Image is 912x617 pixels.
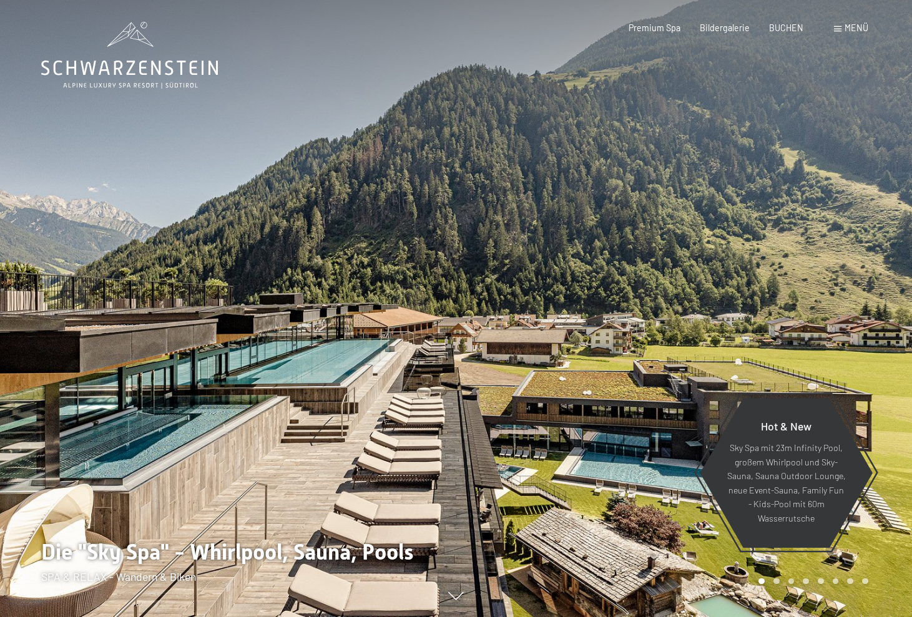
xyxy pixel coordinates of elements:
[845,22,868,33] span: Menü
[862,578,868,585] div: Carousel Page 8
[700,22,750,33] a: Bildergalerie
[803,578,809,585] div: Carousel Page 4
[758,578,765,585] div: Carousel Page 1 (Current Slide)
[773,578,780,585] div: Carousel Page 2
[788,578,795,585] div: Carousel Page 3
[761,419,811,433] span: Hot & New
[818,578,824,585] div: Carousel Page 5
[727,442,846,526] p: Sky Spa mit 23m Infinity Pool, großem Whirlpool und Sky-Sauna, Sauna Outdoor Lounge, neue Event-S...
[629,22,680,33] a: Premium Spa
[847,578,853,585] div: Carousel Page 7
[754,578,868,585] div: Carousel Pagination
[769,22,803,33] a: BUCHEN
[833,578,839,585] div: Carousel Page 6
[699,397,873,548] a: Hot & New Sky Spa mit 23m Infinity Pool, großem Whirlpool und Sky-Sauna, Sauna Outdoor Lounge, ne...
